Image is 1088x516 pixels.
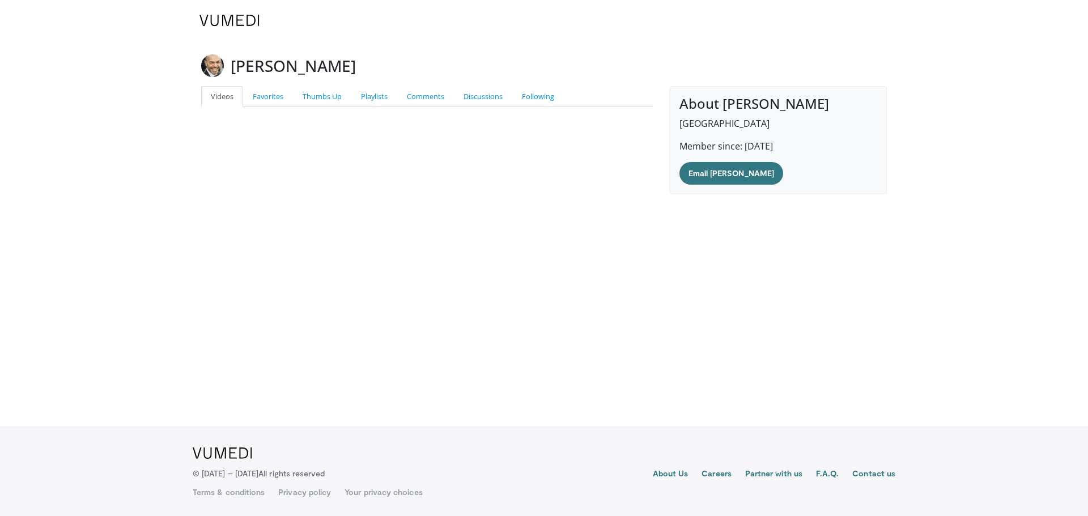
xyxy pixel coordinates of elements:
a: Playlists [351,86,397,107]
a: F.A.Q. [816,468,839,481]
img: Avatar [201,54,224,77]
img: VuMedi Logo [199,15,260,26]
a: Privacy policy [278,487,331,498]
a: Careers [702,468,732,481]
a: Discussions [454,86,512,107]
a: Thumbs Up [293,86,351,107]
a: Partner with us [745,468,802,481]
img: VuMedi Logo [193,447,252,459]
a: Terms & conditions [193,487,265,498]
a: Favorites [243,86,293,107]
h4: About [PERSON_NAME] [679,96,877,112]
p: © [DATE] – [DATE] [193,468,325,479]
a: About Us [653,468,688,481]
a: Comments [397,86,454,107]
a: Following [512,86,564,107]
a: Contact us [852,468,895,481]
span: All rights reserved [258,468,325,478]
p: Member since: [DATE] [679,139,877,153]
a: Videos [201,86,243,107]
p: [GEOGRAPHIC_DATA] [679,117,877,130]
a: Your privacy choices [345,487,422,498]
h3: [PERSON_NAME] [231,54,356,77]
a: Email [PERSON_NAME] [679,162,783,185]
